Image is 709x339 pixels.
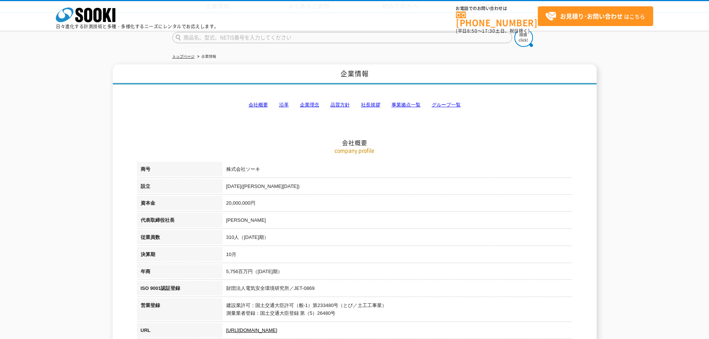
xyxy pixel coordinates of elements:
a: 会社概要 [249,102,268,108]
a: グループ一覧 [432,102,461,108]
p: company profile [137,147,572,154]
span: 8:50 [467,28,478,34]
input: 商品名、型式、NETIS番号を入力してください [172,32,512,43]
h1: 企業情報 [113,64,597,85]
th: 代表取締役社長 [137,213,223,230]
a: トップページ [172,54,195,58]
td: 310人（[DATE]期） [223,230,572,247]
td: 株式会社ソーキ [223,162,572,179]
th: 営業登録 [137,298,223,323]
th: 決算期 [137,247,223,264]
a: 沿革 [279,102,289,108]
a: 事業拠点一覧 [392,102,421,108]
td: [DATE]([PERSON_NAME][DATE]) [223,179,572,196]
p: 日々進化する計測技術と多種・多様化するニーズにレンタルでお応えします。 [56,24,219,29]
th: 商号 [137,162,223,179]
a: 社長挨拶 [361,102,380,108]
th: ISO 9001認証登録 [137,281,223,298]
img: btn_search.png [514,28,533,47]
td: [PERSON_NAME] [223,213,572,230]
span: (平日 ～ 土日、祝日除く) [456,28,530,34]
td: 5,756百万円（[DATE]期） [223,264,572,281]
th: 設立 [137,179,223,196]
th: 従業員数 [137,230,223,247]
a: [PHONE_NUMBER] [456,12,538,27]
span: 17:30 [482,28,495,34]
th: 年商 [137,264,223,281]
span: お電話でのお問い合わせは [456,6,538,11]
li: 企業情報 [196,53,216,61]
td: 財団法人電気安全環境研究所／JET-0869 [223,281,572,298]
th: 資本金 [137,196,223,213]
span: はこちら [545,11,645,22]
td: 建設業許可：国土交通大臣許可（般-1）第233480号（とび／土工工事業） 測量業者登録：国土交通大臣登録 第（5）26480号 [223,298,572,323]
a: 企業理念 [300,102,319,108]
a: 品質方針 [330,102,350,108]
h2: 会社概要 [137,64,572,147]
td: 10月 [223,247,572,264]
a: お見積り･お問い合わせはこちら [538,6,653,26]
a: [URL][DOMAIN_NAME] [226,327,277,333]
strong: お見積り･お問い合わせ [560,12,623,20]
td: 20,000,000円 [223,196,572,213]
